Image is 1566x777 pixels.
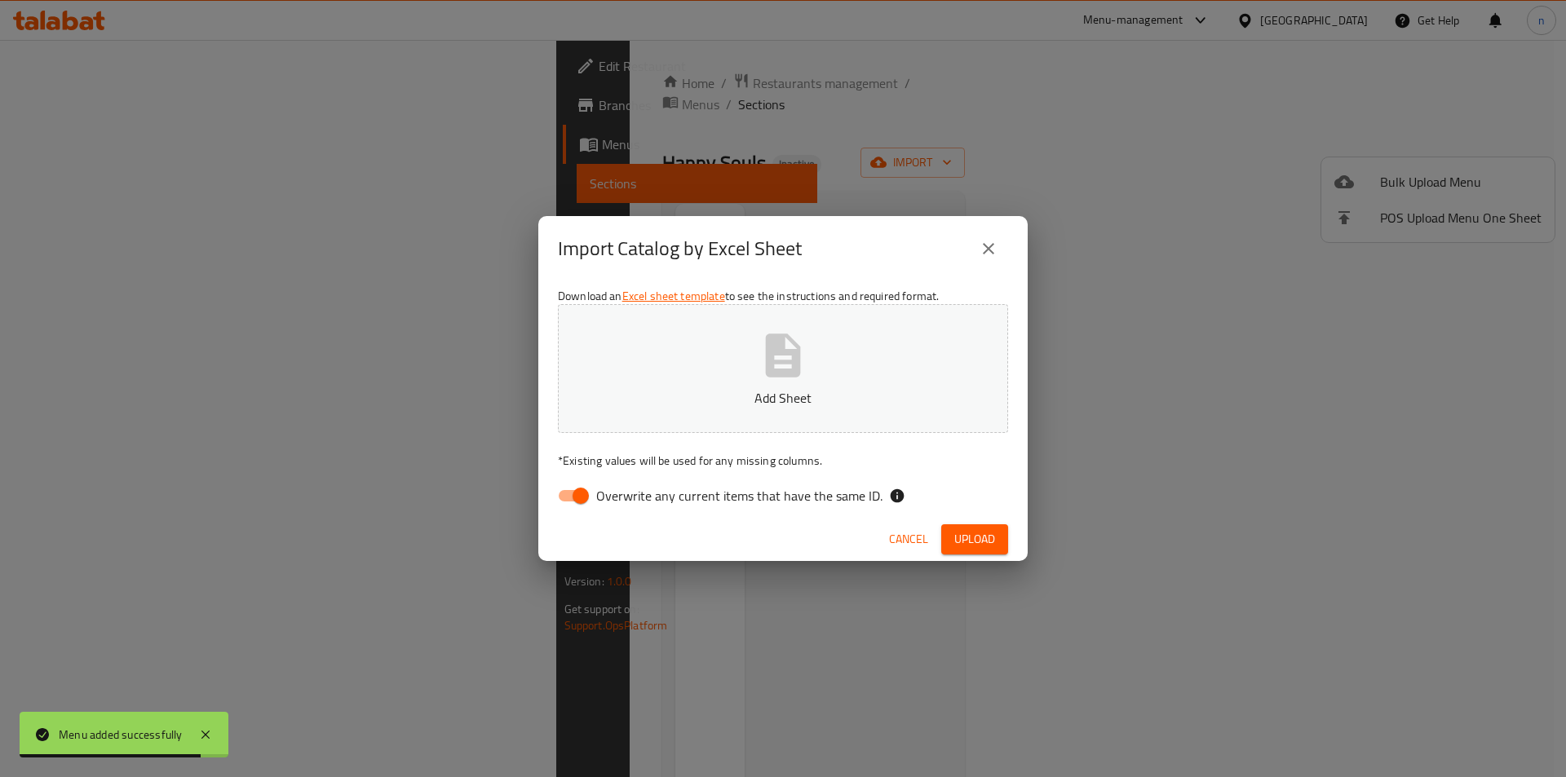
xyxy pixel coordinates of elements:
[954,529,995,550] span: Upload
[969,229,1008,268] button: close
[941,524,1008,554] button: Upload
[558,304,1008,433] button: Add Sheet
[583,388,983,408] p: Add Sheet
[538,281,1028,518] div: Download an to see the instructions and required format.
[558,236,802,262] h2: Import Catalog by Excel Sheet
[59,726,183,744] div: Menu added successfully
[596,486,883,505] span: Overwrite any current items that have the same ID.
[889,488,905,504] svg: If the overwrite option isn't selected, then the items that match an existing ID will be ignored ...
[889,529,928,550] span: Cancel
[883,524,935,554] button: Cancel
[558,453,1008,469] p: Existing values will be used for any missing columns.
[622,285,725,307] a: Excel sheet template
